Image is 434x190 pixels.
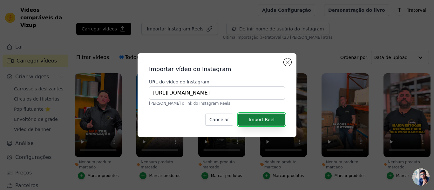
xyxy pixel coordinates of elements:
font: Importar vídeo do Instagram [149,66,231,72]
font: Cancelar [209,117,229,122]
font: Import Reel [249,117,275,122]
a: Bate-papo aberto [412,168,430,186]
font: [PERSON_NAME] o link do Instagram Reels [149,101,230,106]
font: URL do vídeo do Instagram [149,79,209,84]
button: Fechar modal [284,58,291,66]
input: https://www.instagram.com/reel/ABC123/ [149,86,285,100]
